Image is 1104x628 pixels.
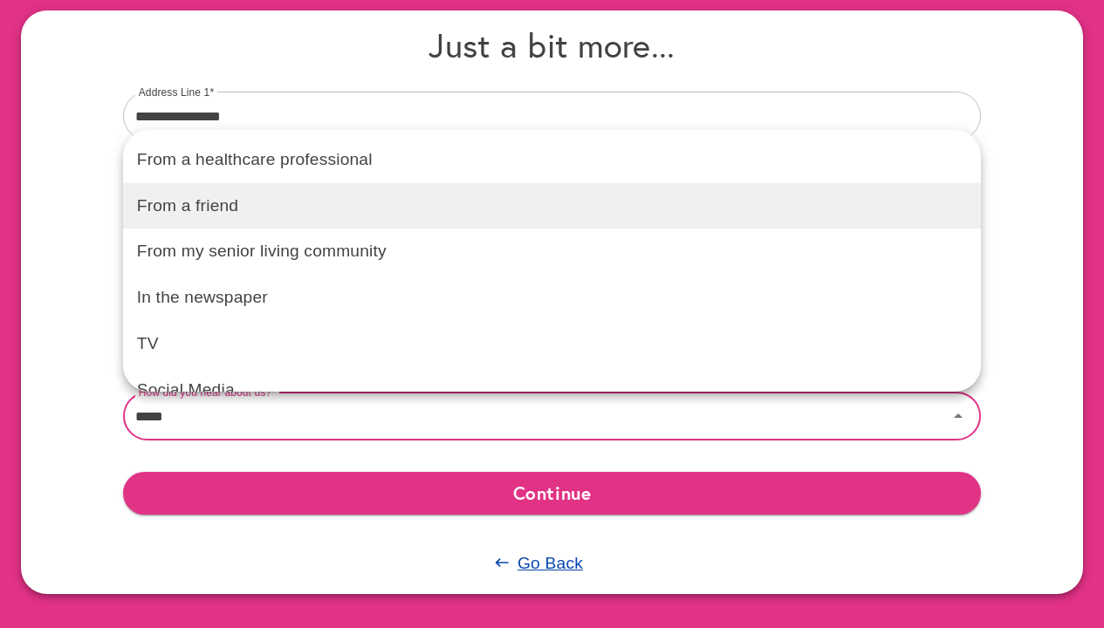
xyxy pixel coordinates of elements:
[137,378,968,403] p: Social Media
[137,285,968,311] p: In the newspaper
[137,331,968,357] p: TV
[137,147,968,173] p: From a healthcare professional
[137,194,968,219] p: From a friend
[137,239,968,264] p: From my senior living community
